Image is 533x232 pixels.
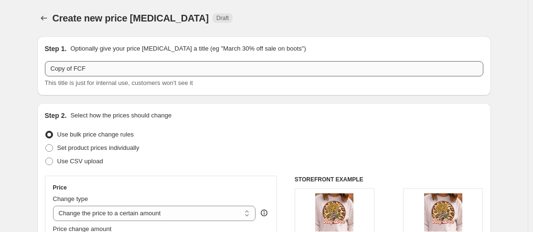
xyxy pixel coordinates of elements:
span: Set product prices individually [57,144,139,151]
h3: Price [53,184,67,191]
span: Use bulk price change rules [57,131,134,138]
h2: Step 2. [45,111,67,120]
img: heybooskeletonsweatshirtmockup_80x.jpg [424,193,462,232]
img: heybooskeletonsweatshirtmockup_80x.jpg [315,193,353,232]
input: 30% off holiday sale [45,61,483,76]
p: Optionally give your price [MEDICAL_DATA] a title (eg "March 30% off sale on boots") [70,44,306,53]
span: This title is just for internal use, customers won't see it [45,79,193,86]
h6: STOREFRONT EXAMPLE [295,176,483,183]
p: Select how the prices should change [70,111,171,120]
span: Create new price [MEDICAL_DATA] [53,13,209,23]
div: help [259,208,269,218]
button: Price change jobs [37,11,51,25]
span: Change type [53,195,88,202]
span: Draft [216,14,229,22]
span: Use CSV upload [57,158,103,165]
h2: Step 1. [45,44,67,53]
